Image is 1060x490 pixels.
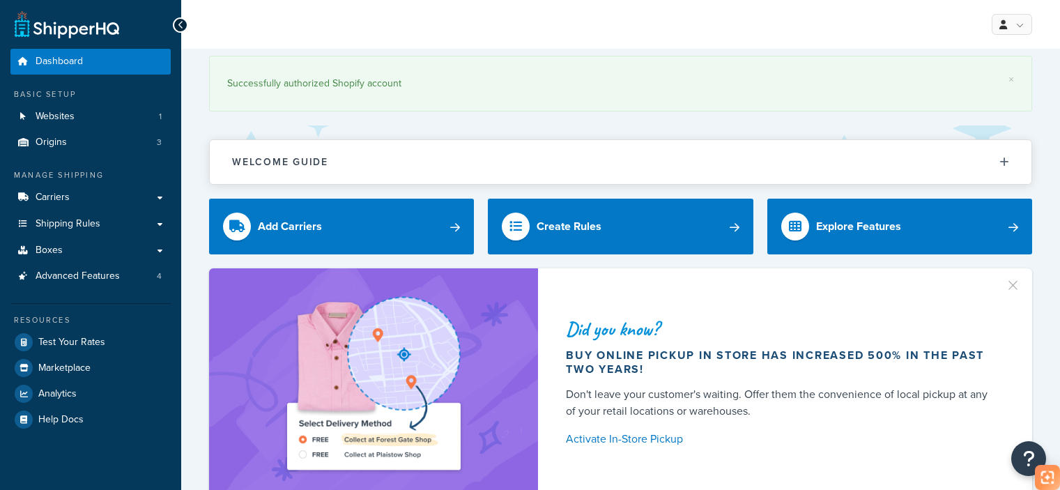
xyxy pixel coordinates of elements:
a: Help Docs [10,407,171,432]
a: Websites1 [10,104,171,130]
div: Don't leave your customer's waiting. Offer them the convenience of local pickup at any of your re... [566,386,999,420]
a: Test Your Rates [10,330,171,355]
span: Carriers [36,192,70,204]
span: Origins [36,137,67,148]
a: Add Carriers [209,199,474,254]
a: Carriers [10,185,171,210]
span: 1 [159,111,162,123]
a: Explore Features [767,199,1032,254]
button: Open Resource Center [1011,441,1046,476]
div: Explore Features [816,217,901,236]
span: Dashboard [36,56,83,68]
a: Activate In-Store Pickup [566,429,999,449]
span: 4 [157,270,162,282]
a: Analytics [10,381,171,406]
span: Marketplace [38,362,91,374]
li: Origins [10,130,171,155]
button: Welcome Guide [210,140,1031,184]
h2: Welcome Guide [232,157,328,167]
a: Marketplace [10,355,171,381]
div: Add Carriers [258,217,322,236]
a: Origins3 [10,130,171,155]
a: Create Rules [488,199,753,254]
a: Shipping Rules [10,211,171,237]
span: Shipping Rules [36,218,100,230]
li: Advanced Features [10,263,171,289]
a: Advanced Features4 [10,263,171,289]
div: Did you know? [566,319,999,339]
a: Dashboard [10,49,171,75]
span: Test Your Rates [38,337,105,349]
span: 3 [157,137,162,148]
div: Resources [10,314,171,326]
img: ad-shirt-map-b0359fc47e01cab431d101c4b569394f6a03f54285957d908178d52f29eb9668.png [247,289,500,479]
div: Basic Setup [10,89,171,100]
a: × [1008,74,1014,85]
div: Successfully authorized Shopify account [227,74,1014,93]
a: Boxes [10,238,171,263]
span: Advanced Features [36,270,120,282]
li: Websites [10,104,171,130]
div: Buy online pickup in store has increased 500% in the past two years! [566,349,999,376]
div: Manage Shipping [10,169,171,181]
span: Help Docs [38,414,84,426]
span: Boxes [36,245,63,257]
span: Analytics [38,388,77,400]
div: Create Rules [537,217,601,236]
span: Websites [36,111,75,123]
